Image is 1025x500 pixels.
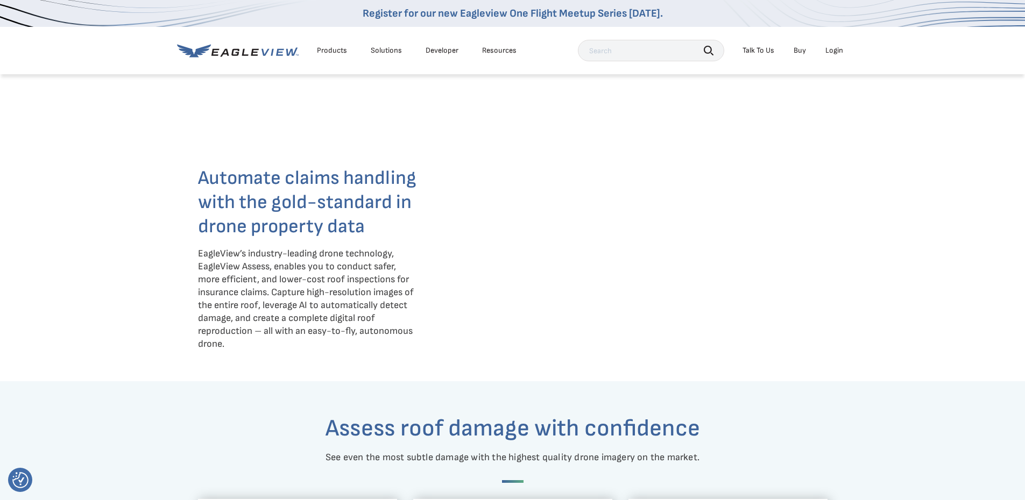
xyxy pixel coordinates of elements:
[825,46,843,55] div: Login
[743,46,774,55] div: Talk To Us
[482,46,517,55] div: Resources
[198,452,828,464] p: See even the most subtle damage with the highest quality drone imagery on the market.
[198,413,828,443] h3: Assess roof damage with confidence
[12,472,29,488] button: Consent Preferences
[12,472,29,488] img: Revisit consent button
[794,46,806,55] a: Buy
[317,46,347,55] div: Products
[426,46,458,55] a: Developer
[371,46,402,55] div: Solutions
[198,166,419,239] h3: Automate claims handling with the gold-standard in drone property data
[198,247,419,351] p: EagleView’s industry-leading drone technology, EagleView Assess, enables you to conduct safer, mo...
[578,40,724,61] input: Search
[363,7,663,20] a: Register for our new Eagleview One Flight Meetup Series [DATE].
